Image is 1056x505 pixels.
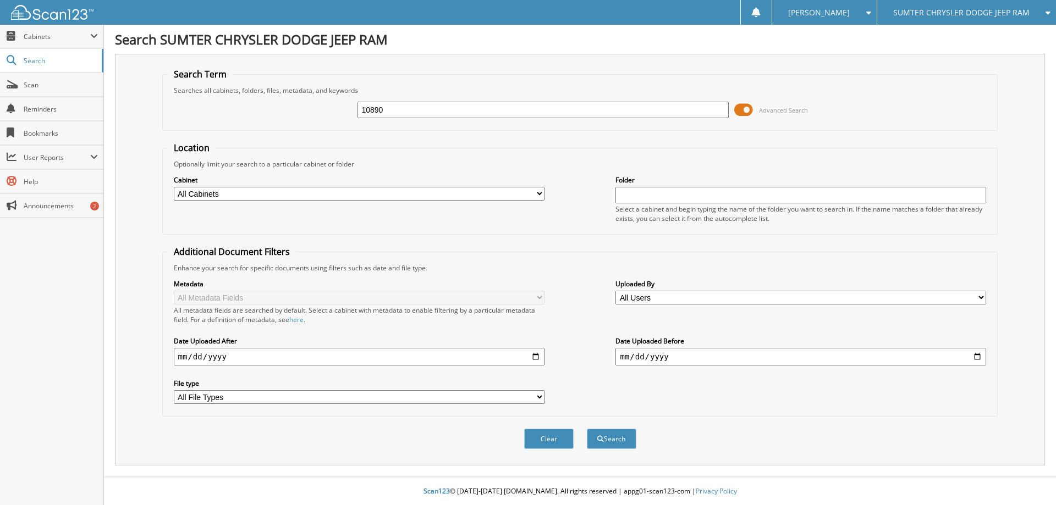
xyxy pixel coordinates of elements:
div: Select a cabinet and begin typing the name of the folder you want to search in. If the name match... [615,204,986,223]
legend: Additional Document Filters [168,246,295,258]
span: SUMTER CHRYSLER DODGE JEEP RAM [893,9,1030,16]
h1: Search SUMTER CHRYSLER DODGE JEEP RAM [115,30,1045,48]
img: scan123-logo-white.svg [11,5,94,20]
button: Clear [524,429,574,449]
label: Date Uploaded After [174,336,544,346]
input: end [615,348,986,365]
span: Advanced Search [759,106,808,114]
div: Searches all cabinets, folders, files, metadata, and keywords [168,86,992,95]
span: Announcements [24,201,98,210]
button: Search [587,429,636,449]
span: Bookmarks [24,129,98,138]
legend: Location [168,142,215,154]
label: Uploaded By [615,279,986,288]
div: © [DATE]-[DATE] [DOMAIN_NAME]. All rights reserved | appg01-scan123-com | [104,478,1056,505]
legend: Search Term [168,68,232,80]
div: Optionally limit your search to a particular cabinet or folder [168,159,992,169]
label: Cabinet [174,175,544,185]
div: All metadata fields are searched by default. Select a cabinet with metadata to enable filtering b... [174,306,544,324]
span: User Reports [24,153,90,162]
a: Privacy Policy [696,486,737,496]
input: start [174,348,544,365]
span: [PERSON_NAME] [788,9,850,16]
div: Enhance your search for specific documents using filters such as date and file type. [168,263,992,273]
a: here [289,315,304,324]
span: Reminders [24,104,98,114]
span: Search [24,56,96,65]
label: Folder [615,175,986,185]
span: Scan [24,80,98,90]
label: Metadata [174,279,544,288]
span: Cabinets [24,32,90,41]
span: Help [24,177,98,186]
div: 2 [90,202,99,210]
label: Date Uploaded Before [615,336,986,346]
span: Scan123 [424,486,450,496]
label: File type [174,379,544,388]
